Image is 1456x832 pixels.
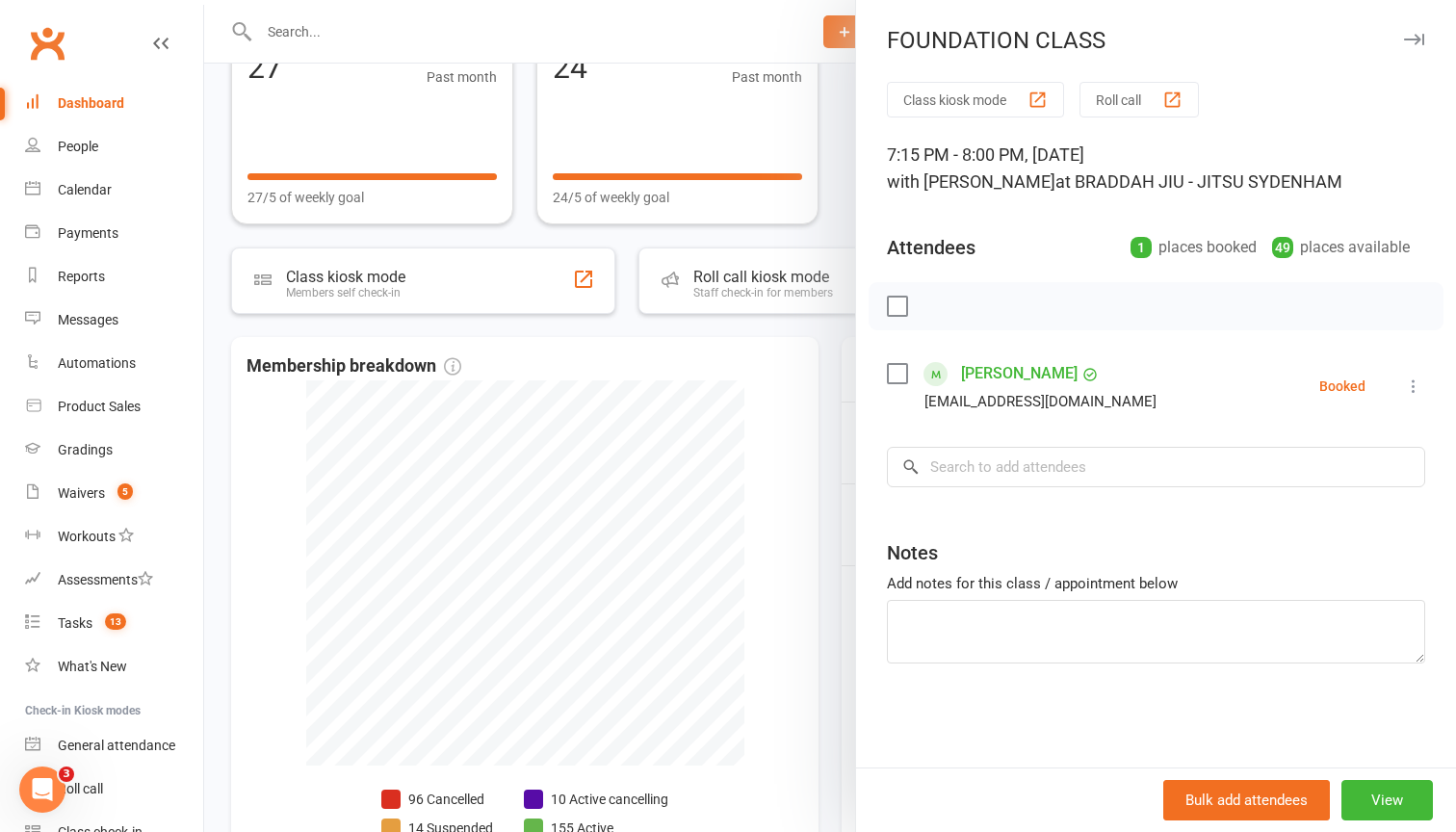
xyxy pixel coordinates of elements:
div: Calendar [58,182,112,197]
span: 5 [117,483,133,500]
div: Booked [1319,379,1365,393]
div: 49 [1272,237,1293,258]
a: Workouts [25,515,203,559]
div: Attendees [887,234,975,261]
a: Automations [25,342,203,385]
button: Class kiosk mode [887,82,1064,117]
div: People [58,139,98,154]
div: General attendance [58,738,175,753]
div: Notes [887,539,938,566]
div: Waivers [58,485,105,501]
div: Messages [58,312,118,327]
div: Automations [58,355,136,371]
a: Waivers 5 [25,472,203,515]
div: Reports [58,269,105,284]
div: Dashboard [58,95,124,111]
div: places booked [1131,234,1257,261]
div: Assessments [58,572,153,587]
span: 13 [105,613,126,630]
div: Workouts [58,529,116,544]
a: Roll call [25,767,203,811]
a: People [25,125,203,169]
div: What's New [58,659,127,674]
a: [PERSON_NAME] [961,358,1078,389]
span: at BRADDAH JIU - JITSU SYDENHAM [1055,171,1342,192]
a: Assessments [25,559,203,602]
div: 1 [1131,237,1152,258]
a: General attendance kiosk mode [25,724,203,767]
button: Bulk add attendees [1163,780,1330,820]
a: Calendar [25,169,203,212]
button: Roll call [1079,82,1199,117]
div: 7:15 PM - 8:00 PM, [DATE] [887,142,1425,195]
a: Product Sales [25,385,203,429]
input: Search to add attendees [887,447,1425,487]
a: Messages [25,299,203,342]
div: Add notes for this class / appointment below [887,572,1425,595]
a: Reports [25,255,203,299]
button: View [1341,780,1433,820]
div: places available [1272,234,1410,261]
a: What's New [25,645,203,689]
a: Gradings [25,429,203,472]
span: 3 [59,767,74,782]
span: with [PERSON_NAME] [887,171,1055,192]
iframe: Intercom live chat [19,767,65,813]
div: Product Sales [58,399,141,414]
a: Payments [25,212,203,255]
div: Gradings [58,442,113,457]
a: Tasks 13 [25,602,203,645]
div: Tasks [58,615,92,631]
div: Payments [58,225,118,241]
a: Dashboard [25,82,203,125]
div: FOUNDATION CLASS [856,27,1456,54]
div: Roll call [58,781,103,796]
a: Clubworx [23,19,71,67]
div: [EMAIL_ADDRESS][DOMAIN_NAME] [924,389,1157,414]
